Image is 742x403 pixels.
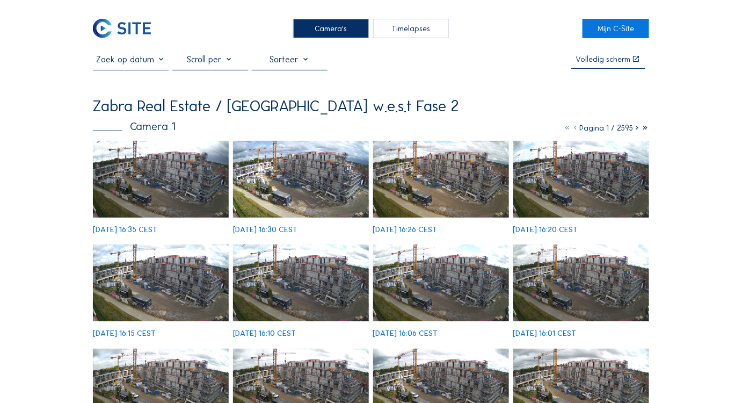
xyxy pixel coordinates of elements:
[93,226,157,234] div: [DATE] 16:35 CEST
[513,226,578,234] div: [DATE] 16:20 CEST
[513,329,577,337] div: [DATE] 16:01 CEST
[513,141,650,218] img: image_52877924
[93,121,176,132] div: Camera 1
[373,244,510,321] img: image_52877526
[93,98,459,114] div: Zabra Real Estate / [GEOGRAPHIC_DATA] w.e.s.t Fase 2
[576,55,631,63] div: Volledig scherm
[233,226,298,234] div: [DATE] 16:30 CEST
[513,244,650,321] img: image_52877402
[93,329,156,337] div: [DATE] 16:15 CEST
[373,141,510,218] img: image_52878079
[373,329,438,337] div: [DATE] 16:06 CEST
[233,141,369,218] img: image_52878196
[93,141,229,218] img: image_52878329
[93,19,159,38] a: C-SITE Logo
[373,226,438,234] div: [DATE] 16:26 CEST
[233,244,369,321] img: image_52877650
[583,19,649,38] a: Mijn C-Site
[373,19,449,38] div: Timelapses
[93,19,151,38] img: C-SITE Logo
[293,19,369,38] div: Camera's
[93,54,169,64] input: Zoek op datum 󰅀
[233,329,296,337] div: [DATE] 16:10 CEST
[579,123,633,133] span: Pagina 1 / 2595
[93,244,229,321] img: image_52877795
